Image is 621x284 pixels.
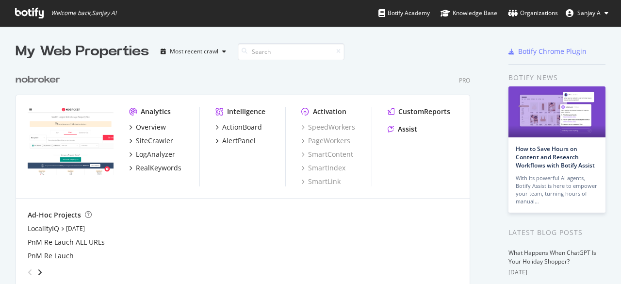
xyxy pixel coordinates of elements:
a: LogAnalyzer [129,150,175,159]
a: What Happens When ChatGPT Is Your Holiday Shopper? [508,249,596,266]
a: Overview [129,122,166,132]
a: LocalityIQ [28,224,59,234]
span: Welcome back, Sanjay A ! [51,9,116,17]
a: How to Save Hours on Content and Research Workflows with Botify Assist [516,145,595,169]
a: [DATE] [66,224,85,233]
button: Most recent crawl [157,44,230,59]
div: Overview [136,122,166,132]
input: Search [238,43,344,60]
div: [DATE] [508,268,605,277]
a: RealKeywords [129,163,181,173]
div: Botify Academy [378,8,430,18]
a: SiteCrawler [129,136,173,146]
div: Botify Chrome Plugin [518,47,587,56]
div: Latest Blog Posts [508,227,605,238]
div: ActionBoard [222,122,262,132]
div: SiteCrawler [136,136,173,146]
div: Organizations [508,8,558,18]
div: LogAnalyzer [136,150,175,159]
div: AlertPanel [222,136,256,146]
button: Sanjay A [558,5,616,21]
img: nobroker.com [28,107,114,176]
a: SpeedWorkers [301,122,355,132]
div: CustomReports [398,107,450,117]
div: angle-right [36,267,43,277]
div: With its powerful AI agents, Botify Assist is here to empower your team, turning hours of manual… [516,174,598,205]
a: SmartLink [301,177,341,186]
a: PnM Re Lauch ALL URLs [28,237,105,247]
a: SmartContent [301,150,353,159]
div: nobroker [16,73,60,87]
div: RealKeywords [136,163,181,173]
a: PageWorkers [301,136,350,146]
a: nobroker [16,73,64,87]
a: ActionBoard [215,122,262,132]
a: AlertPanel [215,136,256,146]
a: Assist [388,124,417,134]
div: Intelligence [227,107,265,117]
a: Botify Chrome Plugin [508,47,587,56]
a: PnM Re Lauch [28,251,74,261]
div: My Web Properties [16,42,149,61]
div: Analytics [141,107,171,117]
div: Pro [459,76,470,84]
div: Botify news [508,72,605,83]
div: Knowledge Base [441,8,497,18]
img: How to Save Hours on Content and Research Workflows with Botify Assist [508,86,605,137]
a: CustomReports [388,107,450,117]
div: Assist [398,124,417,134]
div: angle-left [24,265,36,280]
span: Sanjay A [577,9,601,17]
div: Ad-Hoc Projects [28,210,81,220]
div: Most recent crawl [170,49,218,54]
a: SmartIndex [301,163,345,173]
div: Activation [313,107,346,117]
